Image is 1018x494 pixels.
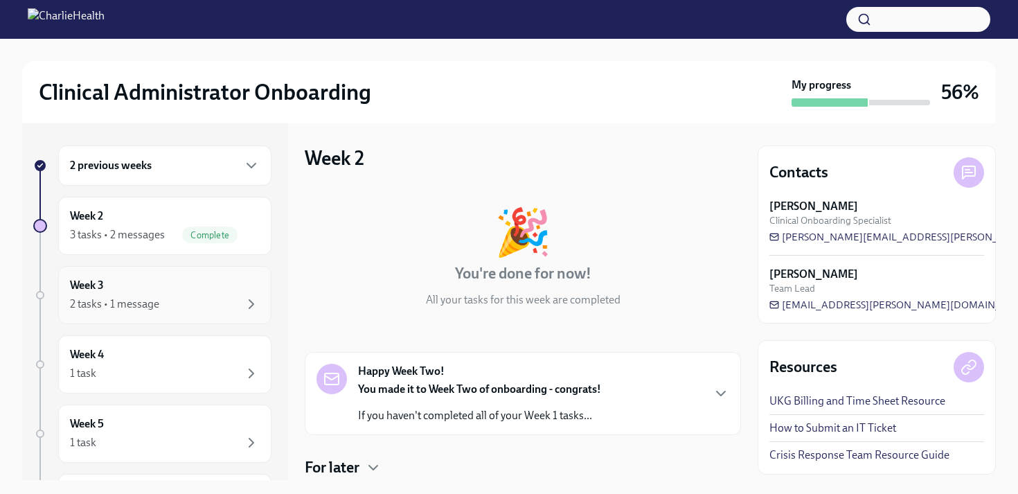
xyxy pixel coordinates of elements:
h6: Week 5 [70,416,104,432]
h6: Week 4 [70,347,104,362]
a: UKG Billing and Time Sheet Resource [769,394,945,409]
h6: Week 3 [70,278,104,293]
h2: Clinical Administrator Onboarding [39,78,371,106]
a: Week 32 tasks • 1 message [33,266,271,324]
strong: Happy Week Two! [358,364,445,379]
span: Complete [182,230,238,240]
div: 1 task [70,366,96,381]
div: For later [305,457,741,478]
span: Clinical Onboarding Specialist [769,214,891,227]
a: Week 41 task [33,335,271,394]
a: Week 51 task [33,405,271,463]
div: 1 task [70,435,96,450]
strong: [PERSON_NAME] [769,199,858,214]
h4: Resources [769,357,837,378]
h3: 56% [941,80,979,105]
div: 🎉 [494,209,551,255]
h3: Week 2 [305,145,364,170]
p: All your tasks for this week are completed [426,292,620,308]
a: Crisis Response Team Resource Guide [769,448,949,463]
h6: 2 previous weeks [70,158,152,173]
div: 3 tasks • 2 messages [70,227,165,242]
strong: You made it to Week Two of onboarding - congrats! [358,382,601,396]
p: If you haven't completed all of your Week 1 tasks... [358,408,601,423]
strong: [PERSON_NAME] [769,267,858,282]
h4: Contacts [769,162,828,183]
strong: My progress [792,78,851,93]
img: CharlieHealth [28,8,105,30]
a: How to Submit an IT Ticket [769,421,896,436]
a: Week 23 tasks • 2 messagesComplete [33,197,271,255]
span: Team Lead [769,282,815,295]
div: 2 previous weeks [58,145,271,186]
h4: You're done for now! [455,263,591,284]
div: 2 tasks • 1 message [70,297,159,312]
h6: Week 2 [70,209,103,224]
h4: For later [305,457,359,478]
